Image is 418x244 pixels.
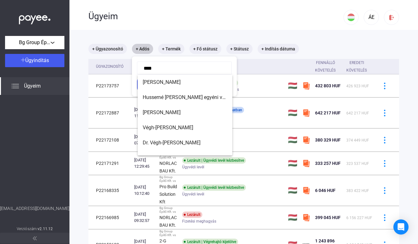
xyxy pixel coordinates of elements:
[137,78,232,91] button: Szűrés
[143,154,227,162] span: [PERSON_NAME]
[393,219,409,235] div: Open Intercom Messenger
[143,124,227,131] span: Végh-[PERSON_NAME]
[143,139,227,147] span: Dr. Végh-[PERSON_NAME]
[143,109,227,116] span: [PERSON_NAME]
[143,78,227,86] span: [PERSON_NAME]
[143,94,227,101] span: Husserné [PERSON_NAME] egyéni vállalkozó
